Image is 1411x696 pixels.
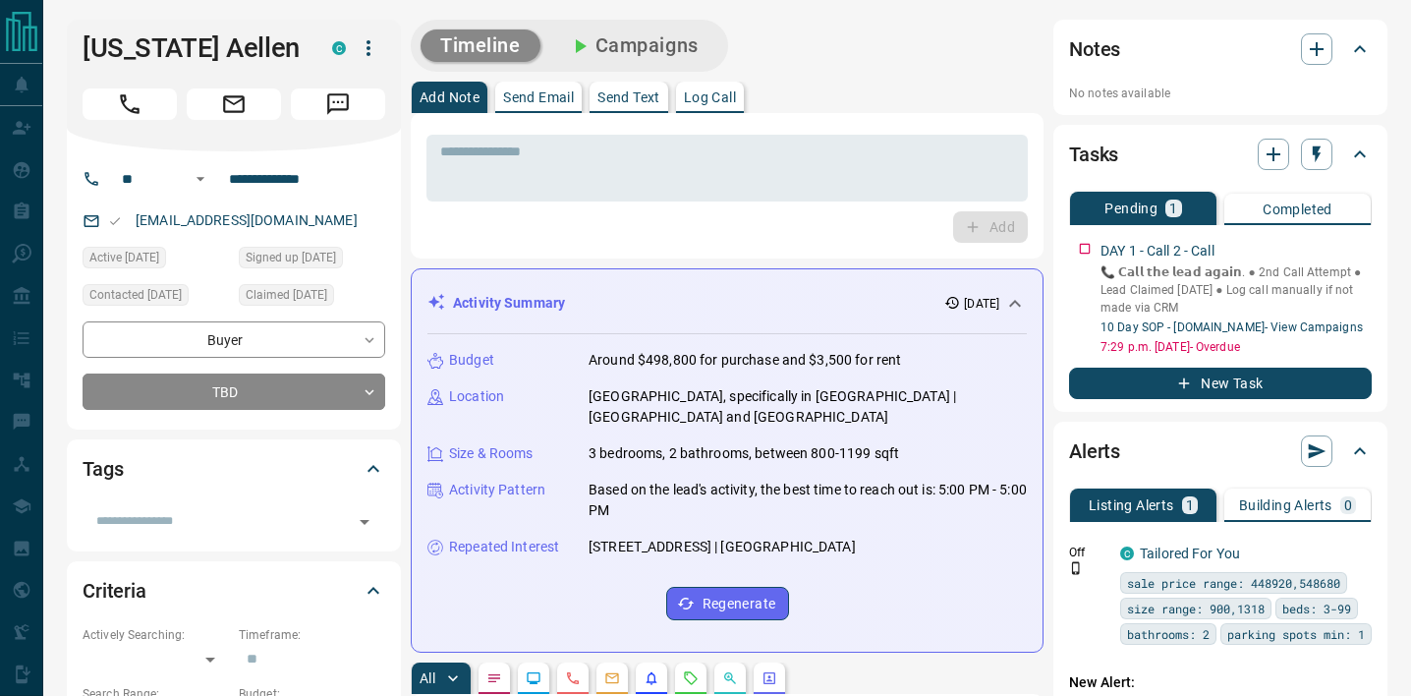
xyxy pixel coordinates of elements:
span: Claimed [DATE] [246,285,327,305]
p: Actively Searching: [83,626,229,644]
div: Wed Jul 09 2025 [239,284,385,312]
p: Timeframe: [239,626,385,644]
div: Tasks [1069,131,1372,178]
p: [GEOGRAPHIC_DATA], specifically in [GEOGRAPHIC_DATA] | [GEOGRAPHIC_DATA] and [GEOGRAPHIC_DATA] [589,386,1027,428]
p: Building Alerts [1239,498,1332,512]
div: Wed Jul 09 2025 [83,284,229,312]
p: 📞 𝗖𝗮𝗹𝗹 𝘁𝗵𝗲 𝗹𝗲𝗮𝗱 𝗮𝗴𝗮𝗶𝗻. ● 2nd Call Attempt ● Lead Claimed [DATE] ‎● Log call manually if not made ... [1101,263,1372,317]
div: Notes [1069,26,1372,73]
button: Regenerate [666,587,789,620]
p: Pending [1104,202,1157,215]
svg: Opportunities [722,670,738,686]
p: Log Call [684,90,736,104]
p: [DATE] [964,295,999,313]
p: DAY 1 - Call 2 - Call [1101,241,1214,261]
span: beds: 3-99 [1282,599,1351,618]
p: Around $498,800 for purchase and $3,500 for rent [589,350,901,371]
h2: Alerts [1069,435,1120,467]
div: TBD [83,374,385,410]
p: 0 [1344,498,1352,512]
p: 3 bedrooms, 2 bathrooms, between 800-1199 sqft [589,443,899,464]
p: Activity Pattern [449,480,545,500]
svg: Email Valid [108,214,122,228]
p: Activity Summary [453,293,565,314]
div: condos.ca [1120,547,1134,560]
div: condos.ca [332,41,346,55]
button: Open [189,167,212,191]
div: Activity Summary[DATE] [427,285,1027,321]
p: Budget [449,350,494,371]
div: Wed Jul 09 2025 [83,247,229,274]
svg: Requests [683,670,699,686]
h2: Tasks [1069,139,1118,170]
span: bathrooms: 2 [1127,624,1210,644]
span: Signed up [DATE] [246,248,336,267]
p: Add Note [420,90,480,104]
p: Size & Rooms [449,443,534,464]
a: 10 Day SOP - [DOMAIN_NAME]- View Campaigns [1101,320,1363,334]
span: size range: 900,1318 [1127,599,1265,618]
span: Contacted [DATE] [89,285,182,305]
span: sale price range: 448920,548680 [1127,573,1340,593]
div: Criteria [83,567,385,614]
p: [STREET_ADDRESS] | [GEOGRAPHIC_DATA] [589,537,856,557]
svg: Push Notification Only [1069,561,1083,575]
p: Location [449,386,504,407]
span: Email [187,88,281,120]
svg: Lead Browsing Activity [526,670,541,686]
svg: Emails [604,670,620,686]
span: Message [291,88,385,120]
button: Timeline [421,29,540,62]
h2: Tags [83,453,123,485]
p: Listing Alerts [1089,498,1174,512]
p: 1 [1169,202,1177,215]
a: [EMAIL_ADDRESS][DOMAIN_NAME] [136,212,358,228]
span: parking spots min: 1 [1227,624,1365,644]
p: No notes available [1069,85,1372,102]
p: Off [1069,544,1108,561]
span: Call [83,88,177,120]
a: Tailored For You [1140,546,1240,561]
p: 1 [1186,498,1194,512]
p: All [420,671,435,685]
div: Tags [83,445,385,493]
p: 7:29 p.m. [DATE] - Overdue [1101,338,1372,356]
div: Buyer [83,321,385,358]
svg: Notes [486,670,502,686]
h2: Criteria [83,575,146,607]
button: Campaigns [548,29,718,62]
p: Repeated Interest [449,537,559,557]
p: Based on the lead's activity, the best time to reach out is: 5:00 PM - 5:00 PM [589,480,1027,521]
span: Active [DATE] [89,248,159,267]
button: New Task [1069,368,1372,399]
p: Completed [1263,203,1332,216]
h2: Notes [1069,33,1120,65]
button: Open [351,508,378,536]
div: Wed Jul 09 2025 [239,247,385,274]
svg: Listing Alerts [644,670,659,686]
p: Send Text [597,90,660,104]
svg: Calls [565,670,581,686]
div: Alerts [1069,428,1372,475]
svg: Agent Actions [762,670,777,686]
p: Send Email [503,90,574,104]
p: New Alert: [1069,672,1372,693]
h1: [US_STATE] Aellen [83,32,303,64]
